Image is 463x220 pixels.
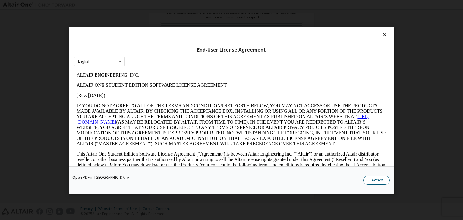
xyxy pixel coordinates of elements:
div: End-User License Agreement [74,47,389,53]
a: Open PDF in [GEOGRAPHIC_DATA] [72,176,131,179]
div: English [78,60,90,63]
p: IF YOU DO NOT AGREE TO ALL OF THE TERMS AND CONDITIONS SET FORTH BELOW, YOU MAY NOT ACCESS OR USE... [2,33,312,77]
button: I Accept [363,176,390,185]
p: ALTAIR ONE STUDENT EDITION SOFTWARE LICENSE AGREEMENT [2,13,312,18]
p: This Altair One Student Edition Software License Agreement (“Agreement”) is between Altair Engine... [2,81,312,103]
p: (Rev. [DATE]) [2,23,312,28]
a: [URL][DOMAIN_NAME] [2,44,295,55]
p: ALTAIR ENGINEERING, INC. [2,2,312,8]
